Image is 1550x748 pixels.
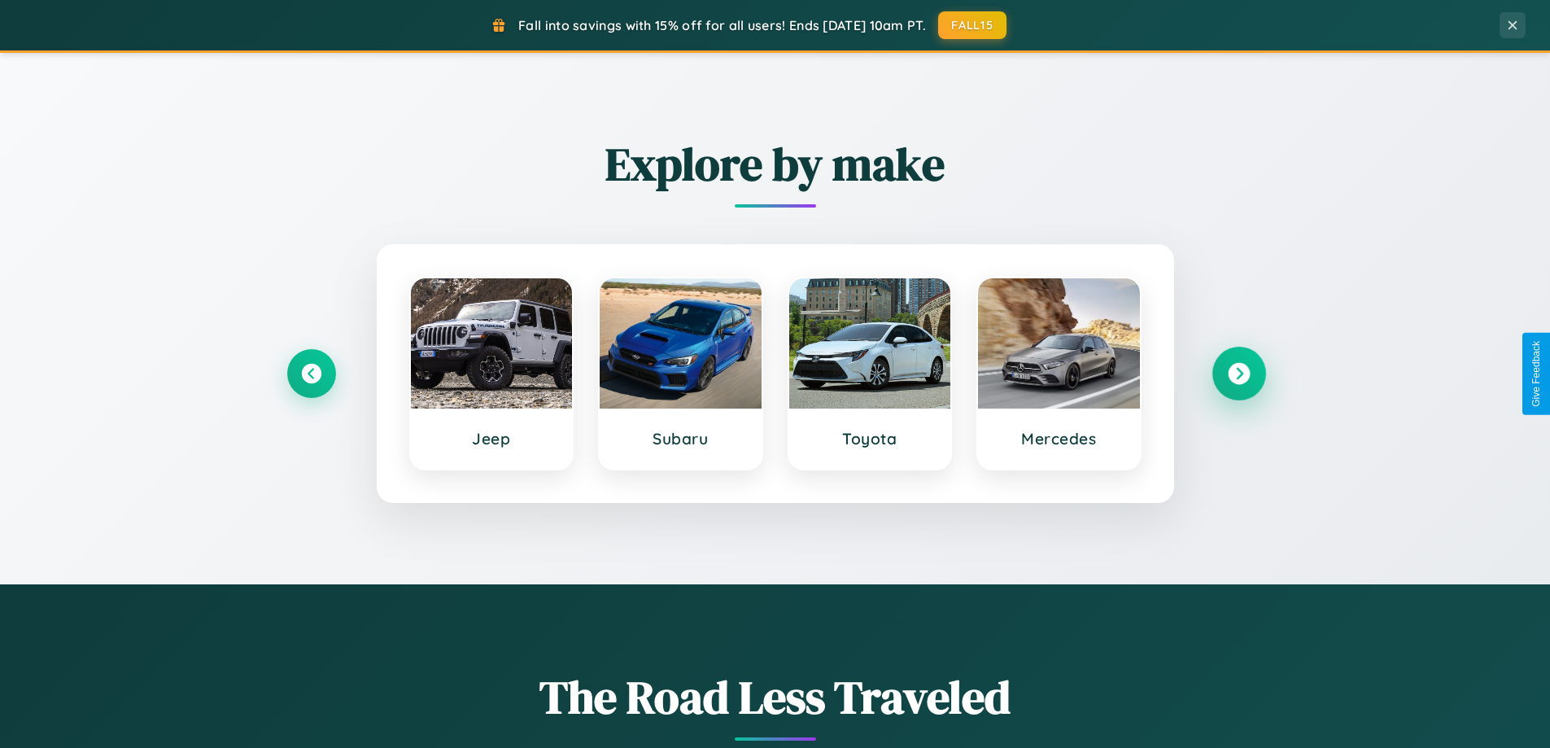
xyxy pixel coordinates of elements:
[806,429,935,448] h3: Toyota
[427,429,557,448] h3: Jeep
[616,429,745,448] h3: Subaru
[518,17,926,33] span: Fall into savings with 15% off for all users! Ends [DATE] 10am PT.
[287,666,1264,728] h1: The Road Less Traveled
[938,11,1006,39] button: FALL15
[1530,341,1542,407] div: Give Feedback
[287,133,1264,195] h2: Explore by make
[994,429,1124,448] h3: Mercedes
